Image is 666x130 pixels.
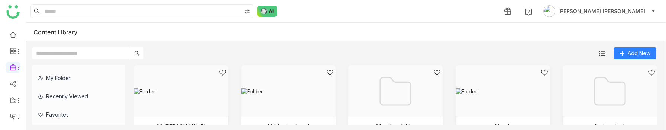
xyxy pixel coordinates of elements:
div: Content Library [33,28,88,36]
img: help.svg [525,8,532,16]
img: Folder [134,88,228,95]
img: Folder [241,88,336,95]
button: Add New [614,47,656,59]
div: Recently Viewed [32,87,119,105]
img: Folder [591,73,628,110]
div: 01 vishnu folder [375,123,416,130]
img: Folder [456,88,550,95]
div: 01web [494,123,511,130]
div: 00 [PERSON_NAME] [156,123,206,130]
div: Favorites [32,105,119,124]
div: My Folder [32,69,119,87]
img: search-type.svg [244,9,250,15]
button: [PERSON_NAME] [PERSON_NAME] [542,5,657,17]
span: [PERSON_NAME] [PERSON_NAME] [558,7,645,15]
img: ask-buddy-normal.svg [257,6,277,17]
img: list.svg [599,50,605,57]
div: 0111upload mp4 [267,123,310,130]
img: Folder [377,73,414,110]
img: avatar [543,5,555,17]
img: logo [6,5,20,19]
span: Add New [628,49,650,57]
div: 0 - Level - 1 [594,123,626,130]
